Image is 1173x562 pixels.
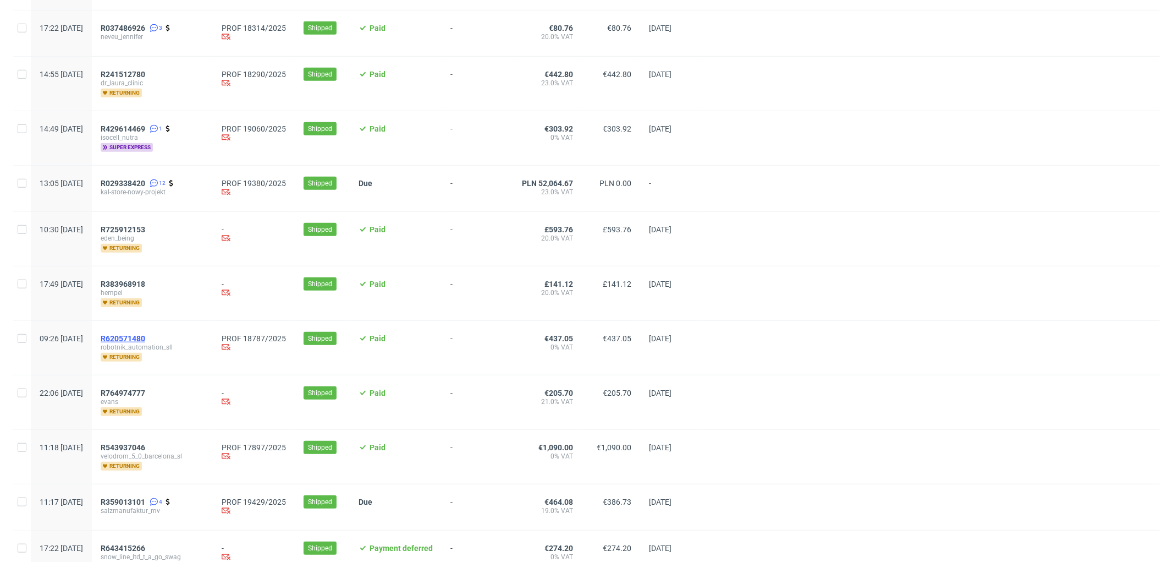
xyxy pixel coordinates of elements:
[101,225,147,234] a: R725912153
[603,544,631,553] span: €274.20
[603,225,631,234] span: £593.76
[522,79,573,88] span: 23.0% VAT
[222,24,286,32] a: PROF 18314/2025
[159,179,166,188] span: 12
[603,389,631,397] span: €205.70
[159,124,162,133] span: 1
[101,288,204,297] span: hempel
[450,24,504,43] span: -
[308,23,332,33] span: Shipped
[649,544,671,553] span: [DATE]
[522,188,573,197] span: 23.0% VAT
[147,179,166,188] a: 12
[101,188,204,197] span: kal-store-nowy-projekt
[370,124,386,133] span: Paid
[101,225,145,234] span: R725912153
[308,388,332,398] span: Shipped
[308,443,332,452] span: Shipped
[522,452,573,461] span: 0% VAT
[370,24,386,32] span: Paid
[40,498,83,506] span: 11:17 [DATE]
[450,179,504,198] span: -
[101,234,204,243] span: eden_being
[222,389,286,408] div: -
[101,462,142,471] span: returning
[40,334,83,343] span: 09:26 [DATE]
[308,225,332,234] span: Shipped
[370,70,386,79] span: Paid
[649,124,671,133] span: [DATE]
[603,334,631,343] span: €437.05
[308,69,332,79] span: Shipped
[101,498,145,506] span: R359013101
[359,498,372,506] span: Due
[40,389,83,397] span: 22:06 [DATE]
[649,70,671,79] span: [DATE]
[147,124,162,133] a: 1
[450,334,504,362] span: -
[603,280,631,288] span: £141.12
[101,89,142,97] span: returning
[450,280,504,307] span: -
[101,124,145,133] span: R429614469
[101,407,142,416] span: returning
[101,244,142,253] span: returning
[450,225,504,253] span: -
[522,234,573,243] span: 20.0% VAT
[308,334,332,343] span: Shipped
[101,179,145,188] span: R029338420
[101,133,204,142] span: isocell_nutra
[222,225,286,244] div: -
[308,178,332,188] span: Shipped
[450,124,504,152] span: -
[222,179,286,188] a: PROF 19380/2025
[101,298,142,307] span: returning
[101,24,145,32] span: R037486926
[544,70,573,79] span: €442.80
[522,553,573,561] span: 0% VAT
[450,389,504,416] span: -
[101,70,147,79] a: R241512780
[101,443,147,452] a: R543937046
[40,544,83,553] span: 17:22 [DATE]
[40,124,83,133] span: 14:49 [DATE]
[40,179,83,188] span: 13:05 [DATE]
[159,24,162,32] span: 3
[599,179,631,188] span: PLN 0.00
[603,70,631,79] span: €442.80
[40,225,83,234] span: 10:30 [DATE]
[101,544,145,553] span: R643415266
[101,389,147,397] a: R764974777
[544,280,573,288] span: £141.12
[308,124,332,134] span: Shipped
[522,133,573,142] span: 0% VAT
[101,70,145,79] span: R241512780
[649,280,671,288] span: [DATE]
[101,179,147,188] a: R029338420
[538,443,573,452] span: €1,090.00
[450,498,504,517] span: -
[101,397,204,406] span: evans
[101,32,204,41] span: neveu_jennifer
[101,443,145,452] span: R543937046
[359,179,372,188] span: Due
[222,70,286,79] a: PROF 18290/2025
[649,179,691,198] span: -
[101,452,204,461] span: velodrom_5_0_barcelona_sl
[40,24,83,32] span: 17:22 [DATE]
[308,543,332,553] span: Shipped
[147,24,162,32] a: 3
[649,334,671,343] span: [DATE]
[222,498,286,506] a: PROF 19429/2025
[649,225,671,234] span: [DATE]
[101,544,147,553] a: R643415266
[649,498,671,506] span: [DATE]
[101,498,147,506] a: R359013101
[370,389,386,397] span: Paid
[450,443,504,471] span: -
[101,280,147,288] a: R383968918
[522,506,573,515] span: 19.0% VAT
[101,389,145,397] span: R764974777
[603,124,631,133] span: €303.92
[101,334,145,343] span: R620571480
